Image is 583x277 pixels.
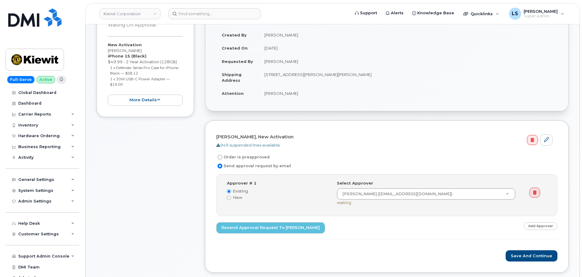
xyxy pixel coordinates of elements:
[556,251,578,272] iframe: Messenger Launcher
[100,8,161,19] a: Kiewit Corporation
[216,162,291,170] label: Send approval request by email
[108,54,147,58] strong: iPhone 15 (Black)
[259,68,557,87] td: [STREET_ADDRESS][PERSON_NAME][PERSON_NAME]
[216,154,270,161] label: Order is preapproved
[459,8,503,20] div: Quicklinks
[337,180,373,186] label: Select Approver
[227,180,256,186] label: Approver # 1
[337,189,515,199] a: [PERSON_NAME] ([EMAIL_ADDRESS][DOMAIN_NAME])
[108,95,183,106] button: more details
[110,77,170,87] small: 1 x 20W USB-C Power Adapter — $19.00
[506,250,557,261] button: Save and Continue
[110,65,178,76] small: 1 x Defender Series Pro Case for iPhone Black — $58.12
[216,134,553,140] h4: [PERSON_NAME], New Activation
[108,42,142,47] strong: New Activation
[339,191,452,197] span: [PERSON_NAME] ([EMAIL_ADDRESS][DOMAIN_NAME])
[222,72,242,83] strong: Shipping Address
[168,8,261,19] input: Find something...
[216,222,325,234] a: Resend Approval Request to [PERSON_NAME]
[222,46,248,50] strong: Created On
[259,55,557,68] td: [PERSON_NAME]
[417,10,454,16] span: Knowledge Base
[524,14,558,19] span: Super Admin
[505,8,568,20] div: Luke Schroeder
[216,142,553,148] div: 949 suspended lines available.
[259,41,557,55] td: [DATE]
[259,28,557,42] td: [PERSON_NAME]
[222,33,247,37] strong: Created By
[259,87,557,100] td: [PERSON_NAME]
[524,222,557,230] a: Add Approver
[524,9,558,14] span: [PERSON_NAME]
[391,10,404,16] span: Alerts
[381,7,408,19] a: Alerts
[227,195,328,200] label: New
[227,188,328,194] label: Existing
[222,91,244,96] strong: Attention
[108,42,183,106] div: [PERSON_NAME] $49.99 - 2 Year Activation (128GB)
[337,200,351,205] span: waiting
[222,59,253,64] strong: Requested By
[108,22,156,28] small: Waiting On Approval
[351,7,381,19] a: Support
[227,196,231,200] input: New
[360,10,377,16] span: Support
[217,164,222,168] input: Send approval request by email
[217,155,222,160] input: Order is preapproved
[227,189,231,193] input: Existing
[471,11,493,16] span: Quicklinks
[408,7,458,19] a: Knowledge Base
[512,10,518,17] span: LS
